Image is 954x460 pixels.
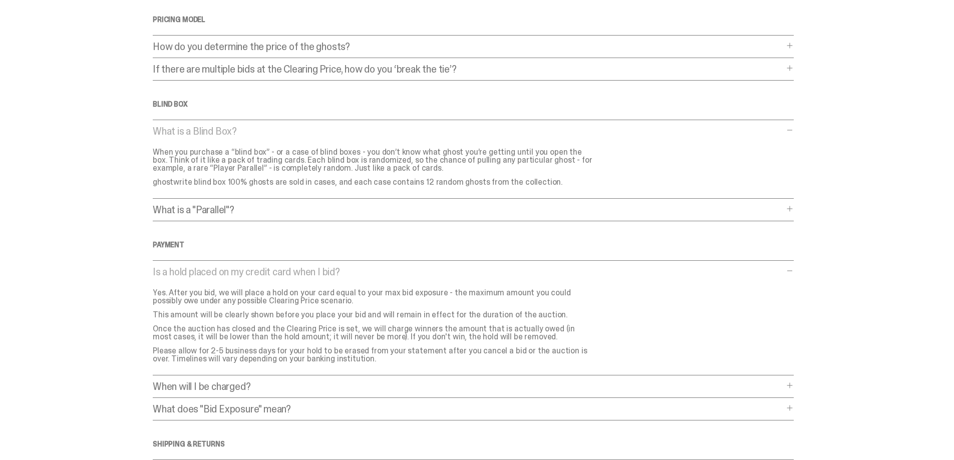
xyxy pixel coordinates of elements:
p: Is a hold placed on my credit card when I bid? [153,267,784,277]
p: What does "Bid Exposure" mean? [153,404,784,414]
h4: SHIPPING & RETURNS [153,440,794,447]
p: If there are multiple bids at the Clearing Price, how do you ‘break the tie’? [153,64,784,74]
p: What is a Blind Box? [153,126,784,136]
p: When will I be charged? [153,381,784,391]
h4: Payment [153,241,794,248]
p: When you purchase a “blind box” - or a case of blind boxes - you don’t know what ghost you’re get... [153,148,593,172]
p: Yes. After you bid, we will place a hold on your card equal to your max bid exposure - the maximu... [153,289,593,305]
p: Please allow for 2-5 business days for your hold to be erased from your statement after you cance... [153,347,593,363]
p: Once the auction has closed and the Clearing Price is set, we will charge winners the amount that... [153,325,593,341]
h4: Pricing Model [153,16,794,23]
p: How do you determine the price of the ghosts? [153,42,784,52]
p: What is a "Parallel"? [153,205,784,215]
p: This amount will be clearly shown before you place your bid and will remain in effect for the dur... [153,311,593,319]
p: ghostwrite blind box 100% ghosts are sold in cases, and each case contains 12 random ghosts from ... [153,178,593,186]
h4: Blind Box [153,101,794,108]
